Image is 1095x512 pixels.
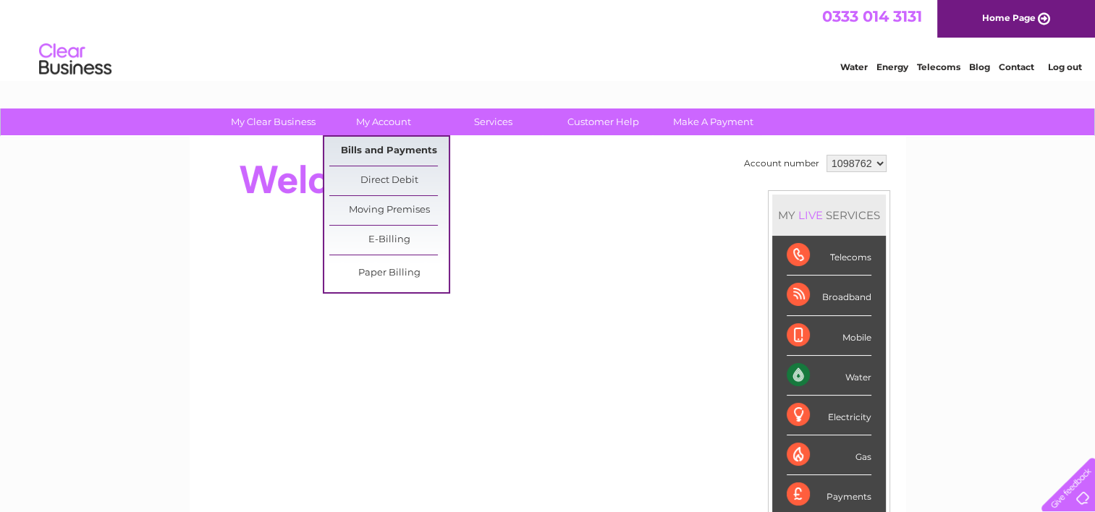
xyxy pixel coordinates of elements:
a: Contact [999,61,1034,72]
div: Gas [787,435,871,475]
a: Log out [1047,61,1081,72]
td: Account number [740,151,823,176]
img: logo.png [38,38,112,82]
div: Clear Business is a trading name of Verastar Limited (registered in [GEOGRAPHIC_DATA] No. 3667643... [206,8,890,70]
div: Broadband [787,276,871,315]
div: Water [787,356,871,396]
div: MY SERVICES [772,195,886,236]
div: Electricity [787,396,871,435]
a: E-Billing [329,226,449,255]
a: Direct Debit [329,166,449,195]
div: Mobile [787,316,871,356]
a: Energy [876,61,908,72]
div: LIVE [795,208,826,222]
a: Moving Premises [329,196,449,225]
a: My Account [324,108,443,135]
a: Water [840,61,868,72]
a: Make A Payment [654,108,773,135]
a: Blog [969,61,990,72]
a: 0333 014 3131 [822,7,922,25]
a: Telecoms [917,61,960,72]
a: Services [434,108,553,135]
a: My Clear Business [213,108,333,135]
div: Telecoms [787,236,871,276]
a: Customer Help [544,108,663,135]
a: Paper Billing [329,259,449,288]
a: Bills and Payments [329,137,449,166]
